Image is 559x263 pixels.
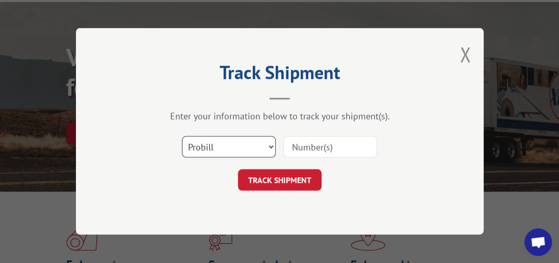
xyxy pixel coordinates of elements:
[127,65,433,85] h2: Track Shipment
[460,41,471,68] button: Close modal
[238,170,322,191] button: TRACK SHIPMENT
[524,228,552,256] div: Open chat
[127,111,433,122] div: Enter your information below to track your shipment(s).
[283,137,377,158] input: Number(s)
